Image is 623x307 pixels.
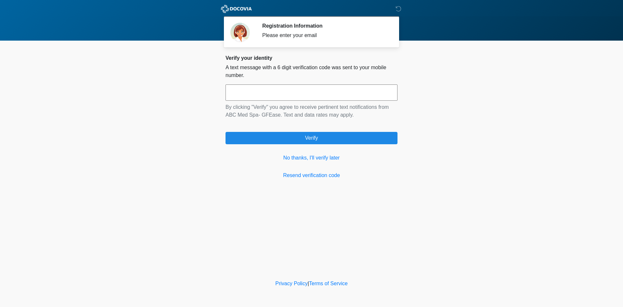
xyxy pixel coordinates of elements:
a: No thanks, I'll verify later [226,154,397,162]
p: A text message with a 6 digit verification code was sent to your mobile number. [226,64,397,79]
p: By clicking "Verify" you agree to receive pertinent text notifications from ABC Med Spa- GFEase. ... [226,103,397,119]
a: Terms of Service [309,281,348,286]
a: Privacy Policy [275,281,308,286]
a: | [308,281,309,286]
img: Agent Avatar [230,23,250,42]
button: Verify [226,132,397,144]
div: Please enter your email [262,32,388,39]
img: ABC Med Spa- GFEase Logo [219,5,254,13]
h2: Registration Information [262,23,388,29]
a: Resend verification code [226,172,397,179]
h2: Verify your identity [226,55,397,61]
